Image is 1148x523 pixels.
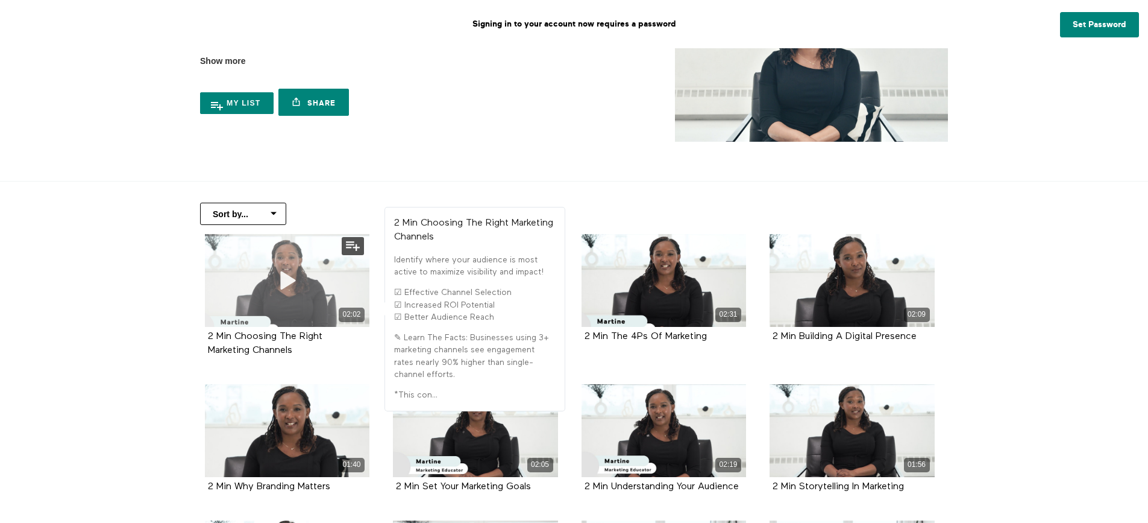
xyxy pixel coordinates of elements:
[582,234,747,327] a: 2 Min The 4Ps Of Marketing 02:31
[208,482,330,491] a: 2 Min Why Branding Matters
[339,458,365,472] div: 01:40
[770,384,935,477] a: 2 Min Storytelling In Marketing 01:56
[394,254,556,279] p: Identify where your audience is most active to maximize visibility and impact!
[1060,12,1139,37] a: Set Password
[278,89,348,116] a: Share
[396,482,531,491] a: 2 Min Set Your Marketing Goals
[208,332,322,355] strong: 2 Min Choosing The Right Marketing Channels
[205,234,370,327] a: 2 Min Choosing The Right Marketing Channels 02:02
[582,384,747,477] a: 2 Min Understanding Your Audience 02:19
[904,458,930,472] div: 01:56
[394,218,553,242] strong: 2 Min Choosing The Right Marketing Channels
[585,332,707,341] a: 2 Min The 4Ps Of Marketing
[715,458,741,472] div: 02:19
[904,308,930,322] div: 02:09
[770,234,935,327] a: 2 Min Building A Digital Presence 02:09
[393,384,558,477] a: 2 Min Set Your Marketing Goals 02:05
[394,287,556,323] p: ☑ Effective Channel Selection ☑ Increased ROI Potential ☑ Better Audience Reach
[208,332,322,355] a: 2 Min Choosing The Right Marketing Channels
[342,237,364,255] button: Add to my list
[205,384,370,477] a: 2 Min Why Branding Matters 01:40
[200,92,274,114] button: My list
[339,308,365,322] div: 02:02
[200,55,245,68] span: Show more
[773,332,917,341] a: 2 Min Building A Digital Presence
[715,308,741,322] div: 02:31
[394,332,556,381] p: ✎ Learn The Facts: Businesses using 3+ marketing channels see engagement rates nearly 90% higher ...
[773,482,904,491] a: 2 Min Storytelling In Marketing
[585,482,739,491] a: 2 Min Understanding Your Audience
[394,389,556,401] p: *This con...
[9,9,1139,39] p: Signing in to your account now requires a password
[527,458,553,472] div: 02:05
